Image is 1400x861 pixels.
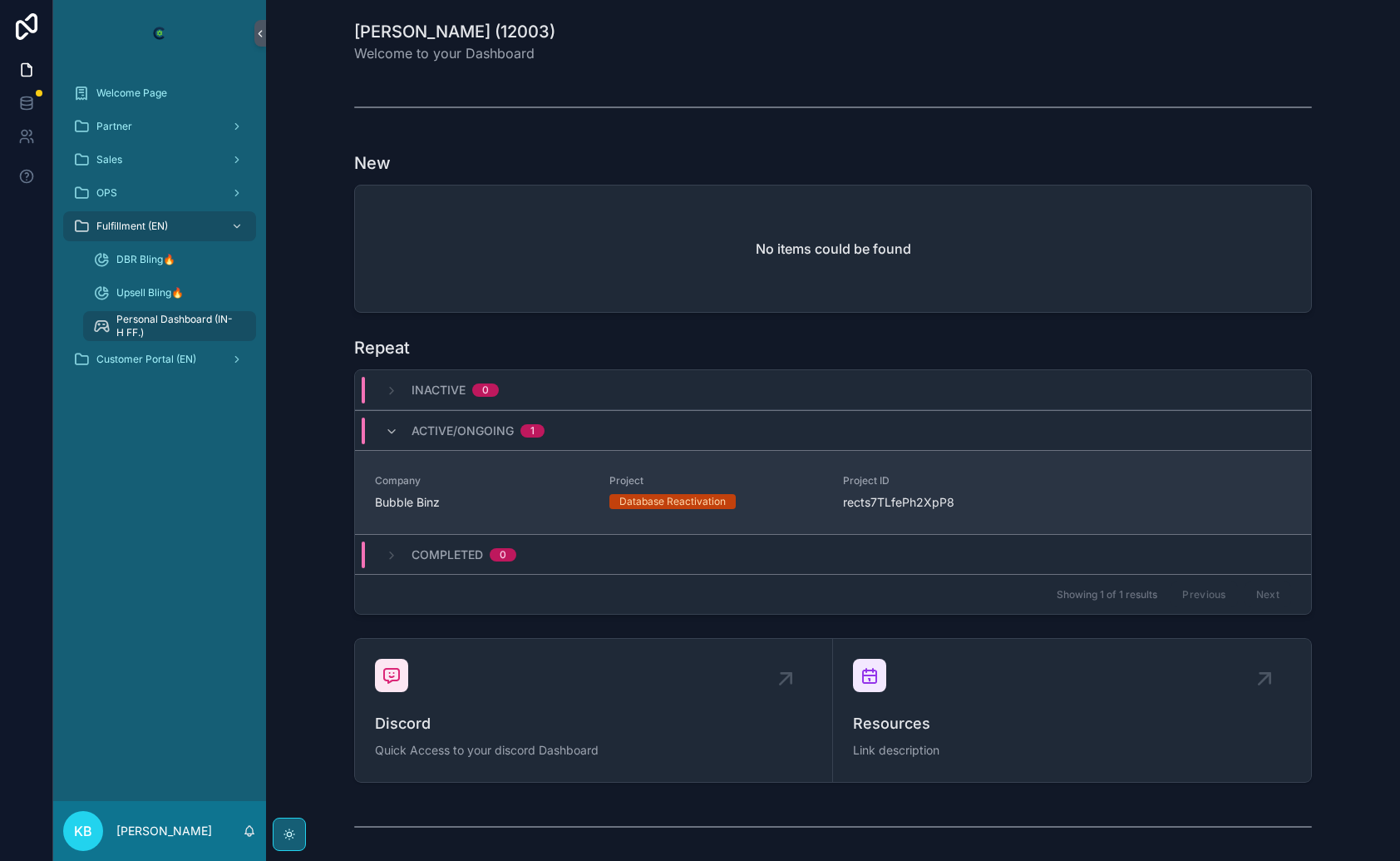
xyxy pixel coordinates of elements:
span: Sales [96,153,122,166]
span: Showing 1 of 1 results [1057,588,1157,601]
span: Link description [853,742,1291,759]
span: Company [375,474,589,487]
span: Discord [375,712,812,735]
span: Customer Portal (EN) [96,353,196,366]
span: Resources [853,712,1291,735]
span: Project ID [843,474,1057,487]
span: Welcome Page [96,87,167,100]
div: 0 [500,548,506,562]
span: Active/Ongoing [412,423,514,439]
span: Welcome to your Dashboard [354,43,555,63]
a: OPS [63,178,256,208]
a: CompanyBubble BinzProjectDatabase ReactivationProject IDrects7TLfePh2XpP8 [355,450,1311,534]
span: KB [74,821,92,841]
p: [PERSON_NAME] [116,823,212,839]
a: ResourcesLink description [833,639,1311,782]
a: DiscordQuick Access to your discord Dashboard [355,639,833,782]
a: Partner [63,111,256,141]
h2: No items could be found [756,239,911,259]
span: OPS [96,186,117,200]
span: Personal Dashboard (IN-H FF.) [116,313,239,339]
span: Fulfillment (EN) [96,220,168,233]
a: DBR Bling🔥 [83,245,256,275]
img: App logo [146,20,173,47]
h1: Repeat [354,336,410,359]
div: Database Reactivation [619,494,726,509]
div: 1 [530,424,535,438]
div: 0 [482,383,489,397]
h1: New [354,151,391,175]
span: rects7TLfePh2XpP8 [843,494,1057,511]
a: Upsell Bling🔥 [83,278,256,308]
a: Sales [63,145,256,175]
span: Inactive [412,382,466,398]
span: DBR Bling🔥 [116,253,175,266]
div: scrollable content [53,67,266,396]
span: Upsell Bling🔥 [116,286,184,299]
span: Completed [412,547,483,563]
a: Fulfillment (EN) [63,211,256,241]
a: Customer Portal (EN) [63,344,256,374]
span: Partner [96,120,132,133]
span: Project [609,474,824,487]
a: Welcome Page [63,78,256,108]
a: Personal Dashboard (IN-H FF.) [83,311,256,341]
span: Quick Access to your discord Dashboard [375,742,812,759]
span: Bubble Binz [375,494,440,511]
h1: [PERSON_NAME] (12003) [354,20,555,43]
